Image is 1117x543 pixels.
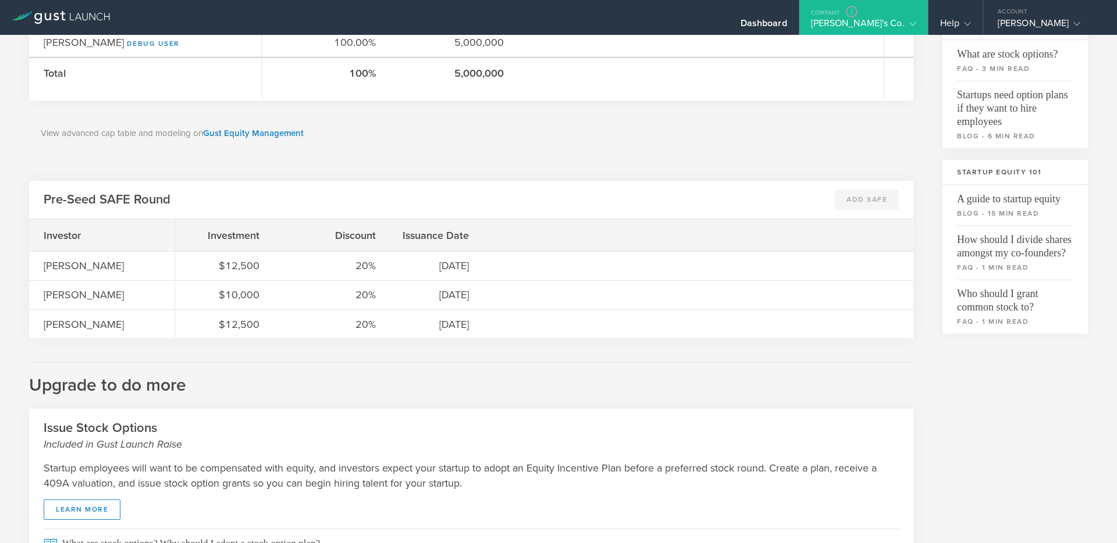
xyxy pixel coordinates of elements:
[44,499,120,520] a: learn more
[44,437,899,452] small: Included in Gust Launch Raise
[811,17,916,35] div: [PERSON_NAME]'s Co.
[44,287,160,302] div: [PERSON_NAME]
[957,208,1073,219] small: blog - 15 min read
[405,66,504,81] div: 5,000,000
[289,287,376,302] div: 20%
[1059,487,1117,543] iframe: Chat Widget
[942,185,1088,226] a: A guide to startup equityblog - 15 min read
[957,226,1073,260] span: How should I divide shares amongst my co-founders?
[942,226,1088,280] a: How should I divide shares amongst my co-founders?faq - 1 min read
[277,66,376,81] div: 100%
[44,317,160,332] div: [PERSON_NAME]
[41,127,902,140] p: View advanced cap table and modeling on
[405,258,469,273] div: [DATE]
[127,40,180,48] a: Debug User
[940,17,971,35] div: Help
[405,228,469,243] div: Issuance Date
[957,316,1073,327] small: faq - 1 min read
[190,258,259,273] div: $12,500
[957,40,1073,61] span: What are stock options?
[277,35,376,50] div: 100.00%
[44,35,247,50] div: [PERSON_NAME]
[942,160,1088,185] h3: Startup Equity 101
[405,287,469,302] div: [DATE]
[190,287,259,302] div: $10,000
[289,258,376,273] div: 20%
[190,228,259,243] div: Investment
[957,262,1073,273] small: faq - 1 min read
[942,40,1088,81] a: What are stock options?faq - 3 min read
[289,317,376,332] div: 20%
[44,66,247,81] div: Total
[405,35,504,50] div: 5,000,000
[957,63,1073,74] small: faq - 3 min read
[44,228,160,243] div: Investor
[44,460,899,491] p: Startup employees will want to be compensated with equity, and investors expect your startup to a...
[957,131,1073,141] small: blog - 6 min read
[405,317,469,332] div: [DATE]
[998,17,1097,35] div: [PERSON_NAME]
[29,362,913,397] h2: Upgrade to do more
[44,191,170,208] h2: Pre-Seed SAFE Round
[957,81,1073,128] span: Startups need option plans if they want to hire employees
[957,185,1073,206] span: A guide to startup equity
[741,17,787,35] div: Dashboard
[289,228,376,243] div: Discount
[942,280,1088,334] a: Who should I grant common stock to?faq - 1 min read
[44,420,899,452] h2: Issue Stock Options
[190,317,259,332] div: $12,500
[957,280,1073,314] span: Who should I grant common stock to?
[203,128,304,138] a: Gust Equity Management
[942,81,1088,148] a: Startups need option plans if they want to hire employeesblog - 6 min read
[44,258,160,273] div: [PERSON_NAME]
